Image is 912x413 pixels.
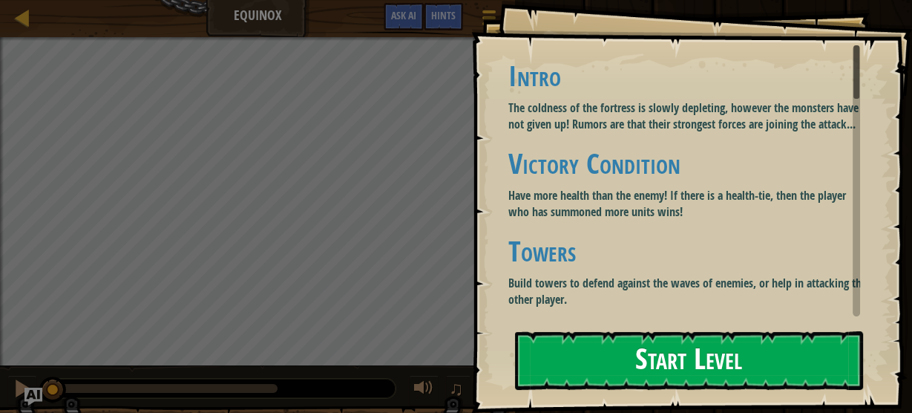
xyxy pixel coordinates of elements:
span: Hints [431,8,456,22]
h1: Intro [508,60,870,91]
p: Build towers to defend against the waves of enemies, or help in attacking the other player. [508,275,870,309]
button: ♫ [446,375,471,406]
button: Ctrl + P: Pause [7,375,37,406]
p: Have more health than the enemy! If there is a health-tie, then the player who has summoned more ... [508,187,870,221]
h1: Towers [508,235,870,267]
h1: Victory Condition [508,148,870,179]
button: Ask AI [384,3,424,30]
button: Ask AI [24,388,42,406]
button: Start Level [515,331,864,390]
p: The coldness of the fortress is slowly depleting, however the monsters have not given up! Rumors ... [508,100,870,134]
button: Adjust volume [409,375,439,406]
span: ♫ [449,377,464,400]
p: Upgrade towers by building on the same location! [508,316,870,333]
span: Ask AI [391,8,416,22]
